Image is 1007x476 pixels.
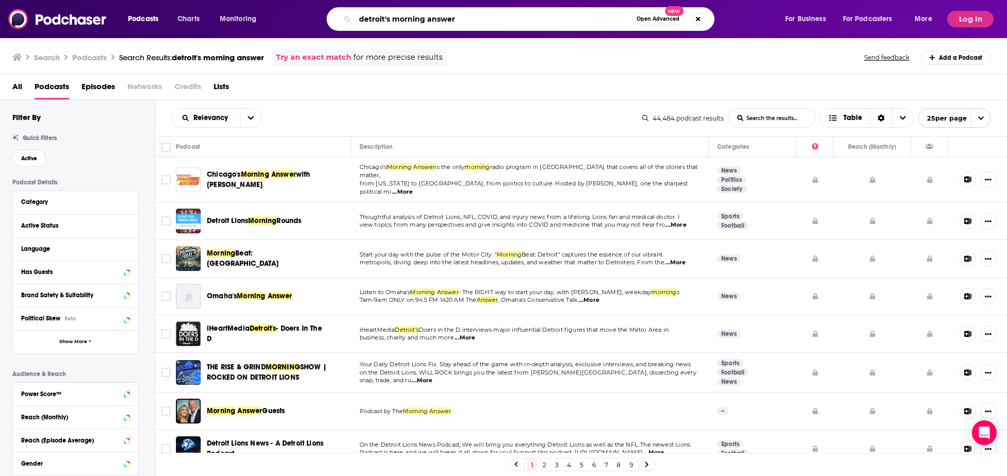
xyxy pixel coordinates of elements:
a: Try an exact match [276,52,351,63]
span: on the Detroit Lions. WILL ROCK brings you the latest from [PERSON_NAME][GEOGRAPHIC_DATA], dissec... [360,369,696,384]
span: Active [21,156,37,161]
span: iHeartMedia [360,326,395,333]
img: Detroit Lions Morning Rounds [176,209,201,233]
span: Listen to Omaha's [360,288,411,296]
span: For Business [785,12,826,26]
a: Sports [717,212,743,220]
span: Toggle select row [161,368,171,377]
a: 8 [613,458,624,471]
img: Chicago's Morning Answer with Dan Proft [176,167,201,192]
span: Toggle select row [161,254,171,263]
button: Show More [13,330,138,353]
span: Your Daily Detroit Lions Fix. Stay ahead of the game with in-depth analysis, exclusive interviews... [360,361,691,368]
span: On the Detroit Lions News Podcast, We will bring you everything Detroit Lions as well as the NFL.... [360,441,691,448]
span: All [12,78,22,99]
a: News [717,378,741,386]
span: Beat: [GEOGRAPHIC_DATA] [207,249,279,268]
button: Language [21,242,129,255]
span: Morning [207,249,235,258]
img: THE RISE & GRIND MORNING SHOW | ROCKED ON DETROIT LIONS [176,360,201,385]
span: Detroit's [250,324,277,333]
button: Political SkewBeta [21,312,129,325]
span: Podcast by The [360,407,403,415]
button: Show More Button [980,403,996,419]
span: Episodes [82,78,115,99]
button: open menu [907,11,945,27]
span: Answer [437,288,459,296]
span: Morning [237,292,265,300]
button: Log In [947,11,994,27]
button: Show More Button [980,172,996,188]
span: Chicago's [360,163,387,171]
a: iHeartMedia Detroit's - Doers In The D [176,321,201,346]
div: Has Guests [21,268,121,276]
a: News [717,292,741,300]
span: Start your day with the pulse of the Motor City. " [360,251,497,258]
p: -- [717,407,728,415]
span: Show More [59,339,87,345]
span: Morning [241,170,269,179]
img: Morning Answer Guests [176,399,201,423]
button: Show More Button [980,213,996,229]
span: Answer [429,407,451,415]
span: metropolis, diving deep into the latest headlines, updates, and weather that matter to Detroiters... [360,259,664,266]
button: open menu [778,11,839,27]
span: Podcasts [128,12,158,26]
div: Description [360,141,393,153]
span: ...More [643,449,664,457]
span: MORNING [266,363,300,371]
span: Table [843,114,862,122]
h2: Filter By [12,112,41,122]
h3: Search [34,53,60,62]
span: Beat: Detroit" captures the essence of our vibrant [522,251,662,258]
button: Show More Button [980,364,996,381]
img: Omaha's Morning Answer [176,284,201,309]
a: Football [717,449,749,457]
h3: Podcasts [72,53,107,62]
span: is the only [435,163,464,171]
span: Answer [413,163,435,171]
span: - The RIGHT way to start your day, with [PERSON_NAME], weekday [459,288,652,296]
a: Search Results:detroit's morning answer [119,53,264,62]
a: Politics [717,176,746,184]
div: Reach (Monthly) [21,414,121,421]
span: ...More [665,221,686,229]
a: Detroit LionsMorningRounds [207,216,301,226]
span: Detroit's [395,326,419,333]
a: Chicago'sMorningAnswerwith [PERSON_NAME] [207,169,336,190]
span: Morning [207,406,235,415]
button: Reach (Monthly) [21,410,129,423]
span: detroit's morning answer [172,53,264,62]
div: Category [21,198,123,206]
span: Answer [237,406,262,415]
button: Active [12,150,46,166]
button: Active Status [21,219,129,232]
span: THE RISE & GRIND [207,363,266,371]
img: Podchaser - Follow, Share and Rate Podcasts [8,9,107,29]
div: Search podcasts, credits, & more... [336,7,724,31]
a: Detroit Lions News - A Detroit Lions Podcast [207,438,336,459]
span: Morning [497,251,522,258]
span: Morning [403,407,428,415]
p: Audience & Reach [12,370,138,378]
button: open menu [213,11,270,27]
a: 4 [564,458,574,471]
input: Search podcasts, credits, & more... [355,11,632,27]
span: morning [464,163,490,171]
span: with [PERSON_NAME] [207,170,311,189]
div: Beta [64,315,76,322]
a: News [717,166,741,175]
span: New [665,6,684,16]
span: , Omaha's Conservative Talk [498,296,578,303]
span: Morning [410,288,435,296]
span: Doers in the D interviews major influential Detroit figures that move the Metro Area in [419,326,669,333]
a: Morning Beat: Detroit [176,246,201,271]
span: iHeartMedia [207,324,250,333]
span: Detroit Lions [207,216,248,225]
span: Monitoring [220,12,256,26]
a: 1 [527,458,537,471]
